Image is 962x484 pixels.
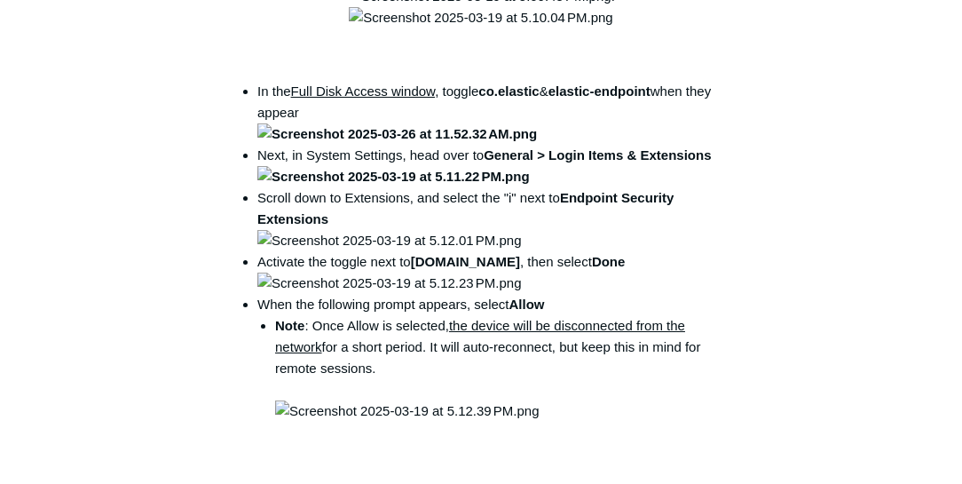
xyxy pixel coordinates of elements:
[257,190,674,226] strong: Endpoint Security Extensions
[478,83,539,99] strong: co.elastic
[411,254,520,269] strong: [DOMAIN_NAME]
[275,315,740,422] li: : Once Allow is selected, for a short period. It will auto-reconnect, but keep this in mind for r...
[257,273,521,294] img: Screenshot 2025-03-19 at 5.12.23 PM.png
[257,251,740,294] li: Activate the toggle next to , then select
[275,318,685,354] span: the device will be disconnected from the network
[257,145,740,187] li: Next, in System Settings, head over to
[349,7,612,28] img: Screenshot 2025-03-19 at 5.10.04 PM.png
[548,83,651,99] strong: elastic-endpoint
[257,81,740,145] li: In the , toggle & when they appear
[291,83,436,99] span: Full Disk Access window
[257,187,740,251] li: Scroll down to Extensions, and select the "i" next to
[257,230,521,251] img: Screenshot 2025-03-19 at 5.12.01 PM.png
[509,297,545,312] strong: Allow
[257,123,537,145] img: Screenshot 2025-03-26 at 11.52.32 AM.png
[257,147,711,184] strong: General > Login Items & Extensions
[257,294,740,422] li: When the following prompt appears, select
[275,318,304,333] strong: Note
[275,401,539,422] img: Screenshot 2025-03-19 at 5.12.39 PM.png
[257,166,530,187] img: Screenshot 2025-03-19 at 5.11.22 PM.png
[592,254,626,269] strong: Done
